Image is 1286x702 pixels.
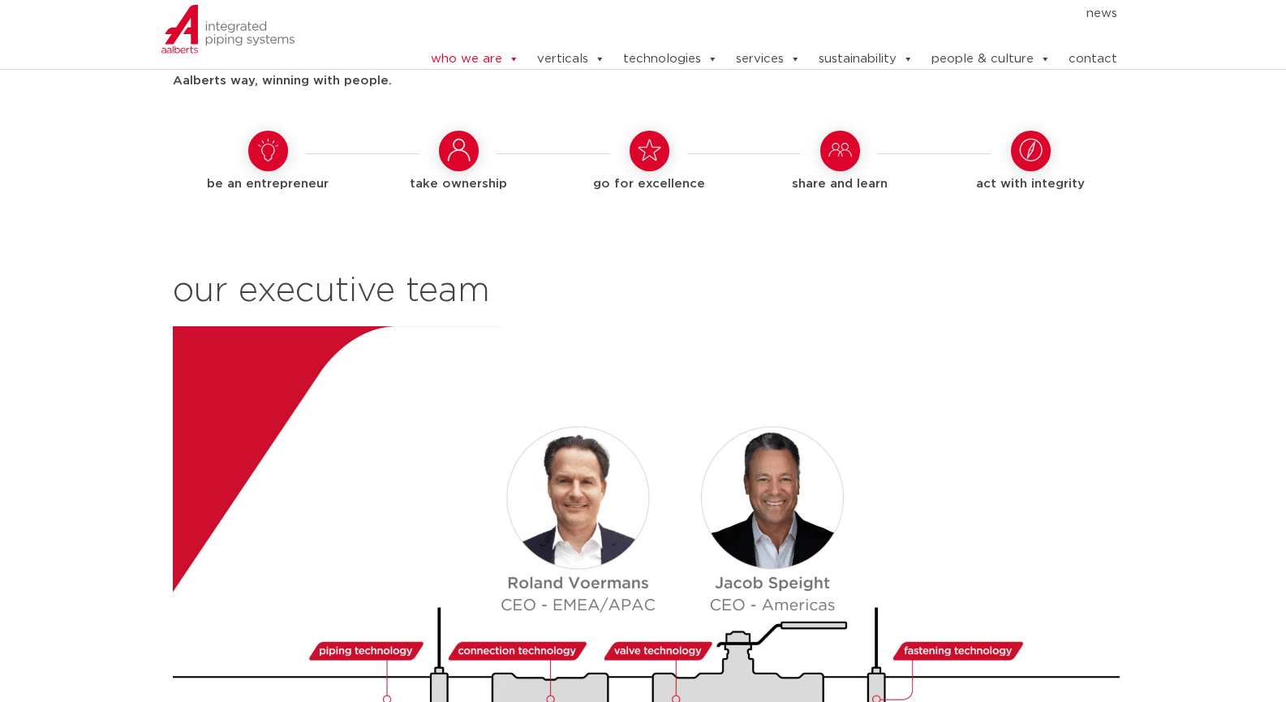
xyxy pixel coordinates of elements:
a: contact [1069,43,1117,75]
h5: take ownership [372,171,546,197]
h5: share and learn [753,171,927,197]
h5: be an entrepreneur [181,171,355,197]
a: who we are [431,43,519,75]
h2: our executive team [173,272,1126,311]
h5: go for excellence [562,171,737,197]
h5: act with integrity [944,171,1118,197]
a: verticals [537,43,605,75]
a: sustainability [819,43,914,75]
a: news [1086,1,1117,27]
nav: Menu [381,1,1118,27]
a: people & culture [931,43,1051,75]
a: technologies [623,43,718,75]
a: services [736,43,801,75]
